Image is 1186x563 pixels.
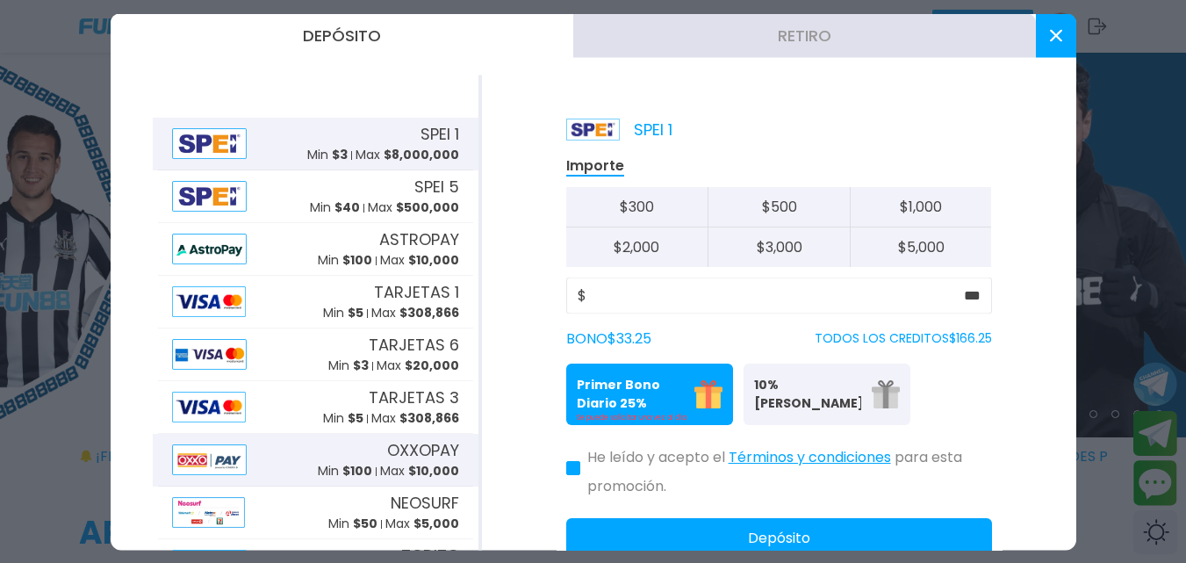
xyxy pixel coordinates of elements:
button: AlipayOXXOPAYMin $100Max $10,000 [153,433,478,486]
span: $ 50 [353,515,377,532]
p: Max [380,251,459,270]
button: Depósito [566,517,992,558]
button: Primer Bono Diario 25%Se puede solicitar una vez al día [566,363,733,424]
span: $ 5 [348,304,363,321]
button: $2,000 [566,227,708,266]
button: $1,000 [850,186,992,227]
p: Max [371,409,459,428]
span: $ 500,000 [396,198,459,216]
span: $ 100 [342,251,372,269]
p: Max [385,515,459,533]
p: Min [323,409,363,428]
button: $500 [708,186,850,227]
p: Max [371,304,459,322]
button: $3,000 [708,227,850,266]
span: $ 3 [332,146,348,163]
span: ASTROPAY [379,227,459,251]
span: SPEI 5 [414,175,459,198]
button: AlipayTARJETAS 3Min $5Max $308,866 [153,380,478,433]
img: Alipay [172,285,246,316]
img: Alipay [172,127,248,158]
button: $5,000 [850,227,992,266]
p: Se puede solicitar una vez al día [577,412,722,422]
button: AlipaySPEI 1Min $3Max $8,000,000 [153,117,478,170]
button: AlipaySPEI 5Min $40Max $500,000 [153,170,478,222]
p: Primer Bono Diario 25% [577,375,684,412]
p: Max [380,462,459,480]
p: TODOS LOS CREDITOS $ 166.25 [815,329,992,348]
span: NEOSURF [391,491,459,515]
img: gift [694,379,722,408]
p: Importe [566,155,624,176]
span: TARJETAS 1 [374,280,459,304]
button: AlipayNEOSURFMin $50Max $5,000 [153,486,478,538]
span: $ 20,000 [405,357,459,374]
p: Max [356,146,459,164]
span: OXXOPAY [387,438,459,462]
label: BONO $ 33.25 [566,328,651,349]
p: Min [307,146,348,164]
img: Alipay [172,496,245,527]
span: TARJETAS 6 [369,333,459,357]
p: Max [368,198,459,217]
p: Max [377,357,459,375]
button: AlipayASTROPAYMin $100Max $10,000 [153,222,478,275]
img: Alipay [172,444,248,474]
span: SPEI 1 [420,122,459,146]
p: Min [318,462,372,480]
p: 10% [PERSON_NAME] [754,375,861,412]
span: $ 100 [342,462,372,480]
p: Min [318,251,372,270]
span: TARJETAS 3 [369,386,459,409]
img: Alipay [172,233,248,263]
button: AlipayTARJETAS 1Min $5Max $308,866 [153,275,478,328]
button: Términos y condiciones [729,438,891,475]
span: $ 8,000,000 [384,146,459,163]
span: $ 10,000 [408,462,459,480]
span: $ 3 [353,357,369,374]
img: gift [872,379,900,408]
img: Alipay [172,391,246,422]
button: Retiro [573,13,1036,57]
p: Min [323,304,363,322]
span: $ 5 [348,409,363,427]
p: He leído y acepto el para esta promoción. [587,438,992,496]
span: $ 10,000 [408,251,459,269]
span: $ 308,866 [399,409,459,427]
img: Alipay [172,338,248,369]
span: $ 308,866 [399,304,459,321]
span: $ 40 [334,198,360,216]
img: Platform Logo [566,118,620,140]
button: 10% [PERSON_NAME] [744,363,910,424]
span: $ [578,285,586,306]
span: $ 5,000 [413,515,459,532]
p: Min [310,198,360,217]
p: Min [328,515,377,533]
p: SPEI 1 [566,117,672,141]
p: Min [328,357,369,375]
button: $300 [566,186,708,227]
button: AlipayTARJETAS 6Min $3Max $20,000 [153,328,478,380]
img: Alipay [172,180,248,211]
button: Depósito [111,13,573,57]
